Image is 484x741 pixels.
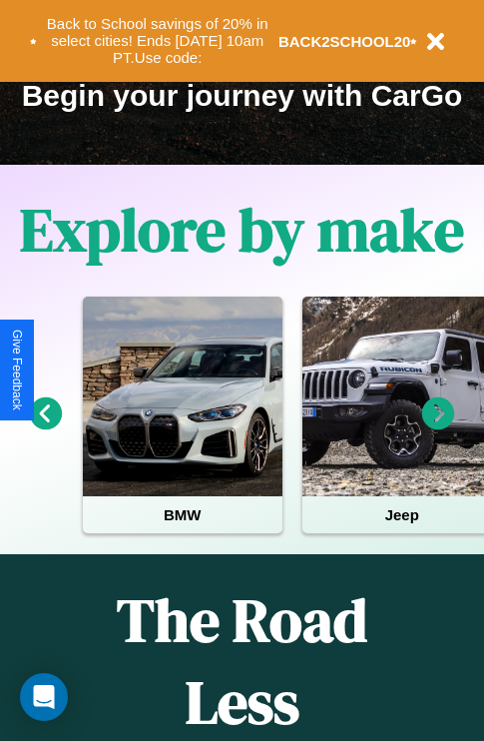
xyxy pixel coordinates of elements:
b: BACK2SCHOOL20 [278,33,411,50]
button: Back to School savings of 20% in select cities! Ends [DATE] 10am PT.Use code: [37,10,278,72]
h4: BMW [83,496,282,533]
div: Give Feedback [10,330,24,410]
div: Open Intercom Messenger [20,673,68,721]
h1: Explore by make [20,189,464,271]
